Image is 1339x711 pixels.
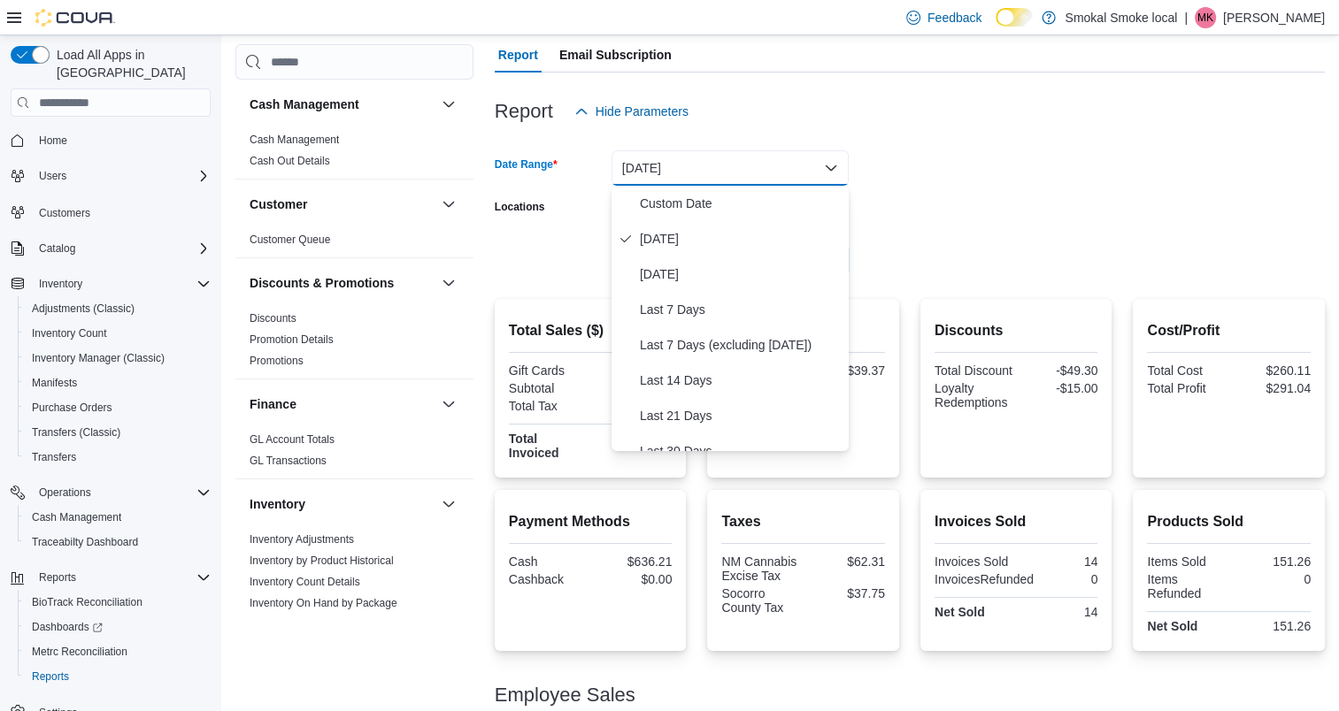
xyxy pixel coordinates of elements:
span: Operations [39,485,91,500]
span: Catalog [39,241,75,256]
span: Inventory [39,277,82,291]
span: Custom Date [640,193,842,214]
button: Cash Management [438,94,459,115]
h3: Finance [250,395,296,413]
span: Reports [25,666,211,687]
span: Inventory On Hand by Package [250,596,397,610]
a: Cash Management [25,507,128,528]
a: Promotion Details [250,333,334,346]
span: Feedback [927,9,981,27]
span: Users [32,165,211,187]
span: Reports [39,570,76,585]
div: Mike Kennedy [1195,7,1216,28]
span: Dashboards [25,616,211,638]
a: Manifests [25,372,84,394]
span: Home [39,134,67,148]
button: [DATE] [612,150,849,186]
div: 0 [1041,572,1097,586]
a: Cash Management [250,134,339,146]
span: Cash Out Details [250,154,330,168]
span: Traceabilty Dashboard [25,531,211,553]
div: 14 [1020,605,1097,619]
a: Inventory by Product Historical [250,554,394,567]
h2: Invoices Sold [935,511,1098,532]
h3: Customer [250,195,307,213]
button: Reports [4,565,218,590]
button: Cash Management [18,505,218,530]
span: Purchase Orders [32,401,112,415]
span: Inventory Adjustments [250,532,354,547]
button: Users [32,165,73,187]
div: Cash [509,554,587,569]
div: $636.21 [594,554,672,569]
span: Catalog [32,238,211,259]
a: Customer Queue [250,233,330,246]
span: Inventory Manager (Classic) [25,348,211,369]
span: Inventory Manager (Classic) [32,351,165,365]
div: Items Refunded [1147,572,1225,600]
button: Reports [32,567,83,588]
button: Inventory [438,493,459,515]
div: $291.04 [1233,381,1311,395]
span: BioTrack Reconciliation [32,595,142,609]
div: Total Cost [1147,363,1225,378]
a: Purchase Orders [25,397,119,418]
h2: Payment Methods [509,511,673,532]
button: Metrc Reconciliation [18,639,218,664]
div: $636.21 [594,432,672,446]
div: $0.00 [594,572,672,586]
button: Transfers (Classic) [18,420,218,445]
span: Operations [32,482,211,503]
a: Home [32,130,74,151]
strong: Net Sold [1147,619,1197,633]
span: Email Subscription [559,37,672,73]
button: Manifests [18,371,218,395]
h2: Products Sold [1147,511,1311,532]
button: Customers [4,199,218,225]
a: Customers [32,203,97,224]
button: Home [4,127,218,153]
a: Inventory Count [25,323,114,344]
button: Cash Management [250,96,435,113]
div: InvoicesRefunded [935,572,1034,586]
div: Finance [235,429,473,478]
h2: Discounts [935,320,1098,341]
button: Catalog [4,236,218,261]
h3: Cash Management [250,96,359,113]
h2: Cost/Profit [1147,320,1311,341]
div: Customer [235,229,473,257]
p: | [1184,7,1188,28]
a: Cash Out Details [250,155,330,167]
span: Traceabilty Dashboard [32,535,138,549]
a: Transfers (Classic) [25,422,127,443]
h2: Taxes [721,511,885,532]
span: Inventory Count [32,326,107,340]
span: Users [39,169,66,183]
a: Metrc Reconciliation [25,641,135,662]
a: Inventory Adjustments [250,533,354,546]
a: GL Transactions [250,455,327,467]
a: Promotions [250,355,304,367]
span: Adjustments (Classic) [25,298,211,319]
button: Finance [250,395,435,413]
button: Users [4,164,218,188]
button: Catalog [32,238,82,259]
span: Dashboards [32,620,103,634]
a: Inventory On Hand by Package [250,597,397,609]
span: Metrc Reconciliation [25,641,211,662]
div: 14 [1020,554,1097,569]
div: Total Discount [935,363,1012,378]
span: GL Account Totals [250,432,335,447]
div: $0.00 [594,363,672,378]
div: 0 [1233,572,1311,586]
span: Cash Management [32,510,121,524]
div: Loyalty Redemptions [935,381,1012,409]
span: Load All Apps in [GEOGRAPHIC_DATA] [50,46,211,81]
div: Cashback [509,572,587,586]
span: Transfers [25,447,211,468]
h3: Inventory [250,495,305,513]
span: Report [498,37,538,73]
a: Inventory Manager (Classic) [25,348,172,369]
div: $62.31 [807,554,885,569]
span: Adjustments (Classic) [32,302,135,316]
